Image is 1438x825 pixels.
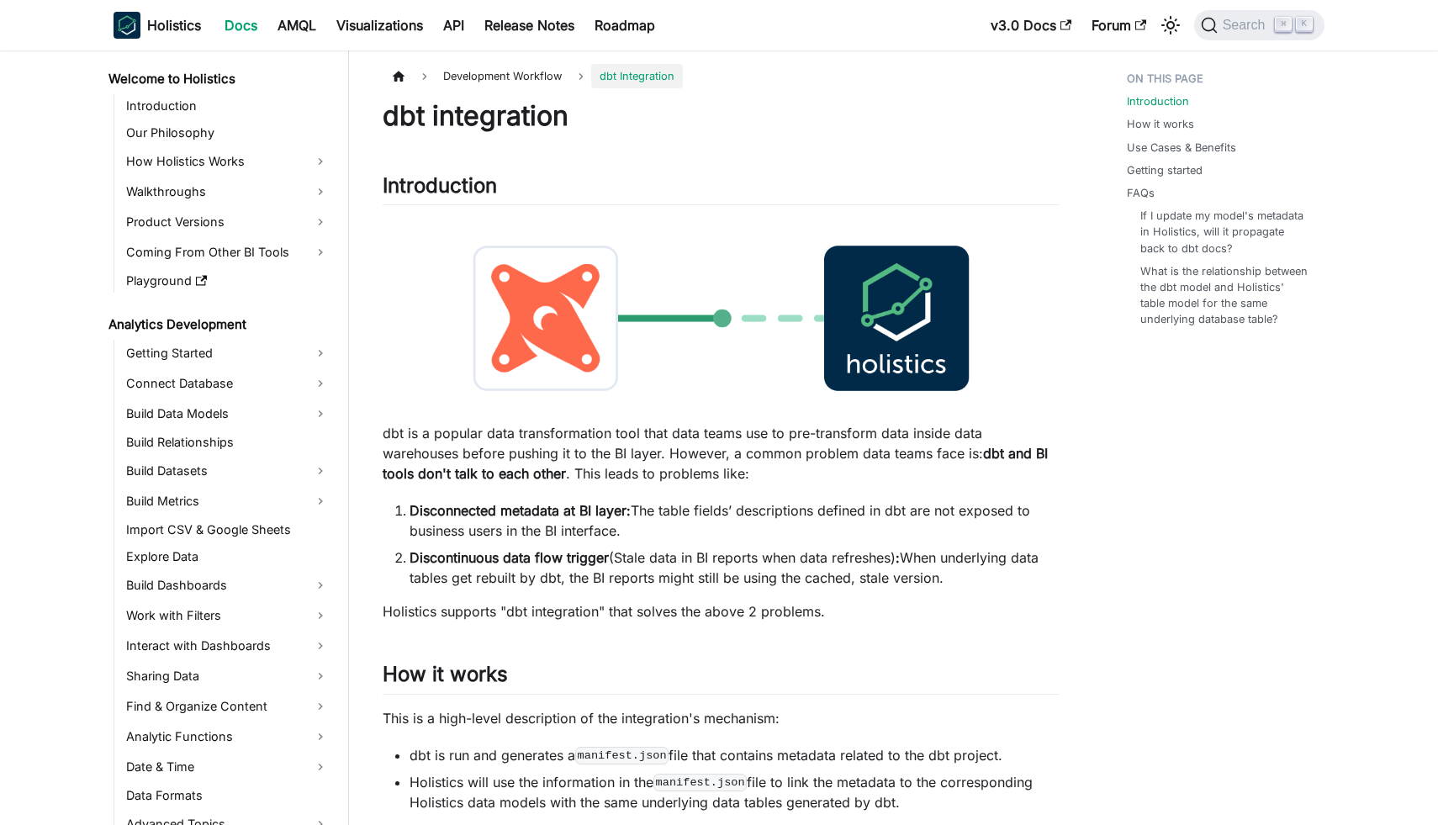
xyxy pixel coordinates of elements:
a: Coming From Other BI Tools [121,239,334,266]
b: Holistics [147,15,201,35]
strong: : [896,549,900,566]
span: Development Workflow [435,64,570,88]
a: Find & Organize Content [121,693,334,720]
a: AMQL [267,12,326,39]
strong: Disconnected metadata at BI layer: [410,502,631,519]
p: Holistics supports "dbt integration" that solves the above 2 problems. [383,601,1060,621]
a: Explore Data [121,545,334,569]
span: dbt Integration [591,64,683,88]
a: Date & Time [121,754,334,780]
a: Getting started [1127,162,1203,178]
a: Build Datasets [121,457,334,484]
a: Home page [383,64,415,88]
a: What is the relationship between the dbt model and Holistics' table model for the same underlying... [1140,263,1308,328]
a: Forum [1081,12,1156,39]
a: Walkthroughs [121,178,334,205]
nav: Breadcrumbs [383,64,1060,88]
a: Build Relationships [121,431,334,454]
strong: Discontinuous data flow trigger [410,549,609,566]
a: How Holistics Works [121,148,334,175]
a: FAQs [1127,185,1155,201]
a: Introduction [121,94,334,118]
li: Holistics will use the information in the file to link the metadata to the corresponding Holistic... [410,772,1060,812]
a: Data Formats [121,784,334,807]
a: Introduction [1127,93,1189,109]
a: Roadmap [584,12,665,39]
a: Build Data Models [121,400,334,427]
kbd: K [1296,17,1313,32]
img: dbt-to-holistics [383,219,1060,418]
button: Search (Command+K) [1194,10,1324,40]
h2: How it works [383,662,1060,694]
button: Switch between dark and light mode (currently light mode) [1157,12,1184,39]
a: Interact with Dashboards [121,632,334,659]
code: manifest.json [575,747,669,764]
a: Analytics Development [103,313,334,336]
a: If I update my model's metadata in Holistics, will it propagate back to dbt docs? [1140,208,1308,256]
a: How it works [1127,116,1194,132]
a: Sharing Data [121,663,334,690]
li: dbt is run and generates a file that contains metadata related to the dbt project. [410,745,1060,765]
a: Work with Filters [121,602,334,629]
a: Getting Started [121,340,334,367]
h2: Introduction [383,173,1060,205]
a: Welcome to Holistics [103,67,334,91]
code: manifest.json [653,774,747,791]
a: Playground [121,269,334,293]
p: This is a high-level description of the integration's mechanism: [383,708,1060,728]
a: Import CSV & Google Sheets [121,518,334,542]
a: Product Versions [121,209,334,235]
a: Visualizations [326,12,433,39]
li: (Stale data in BI reports when data refreshes) When underlying data tables get rebuilt by dbt, th... [410,547,1060,588]
span: Search [1218,18,1276,33]
p: dbt is a popular data transformation tool that data teams use to pre-transform data inside data w... [383,423,1060,484]
a: v3.0 Docs [981,12,1081,39]
a: Build Dashboards [121,572,334,599]
a: Docs [214,12,267,39]
a: Use Cases & Benefits [1127,140,1236,156]
a: Connect Database [121,370,334,397]
a: HolisticsHolistics [114,12,201,39]
h1: dbt integration [383,99,1060,133]
a: API [433,12,474,39]
a: Release Notes [474,12,584,39]
a: Build Metrics [121,488,334,515]
a: Analytic Functions [121,723,334,750]
kbd: ⌘ [1275,17,1292,32]
img: Holistics [114,12,140,39]
li: The table fields’ descriptions defined in dbt are not exposed to business users in the BI interface. [410,500,1060,541]
a: Our Philosophy [121,121,334,145]
nav: Docs sidebar [97,50,349,825]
